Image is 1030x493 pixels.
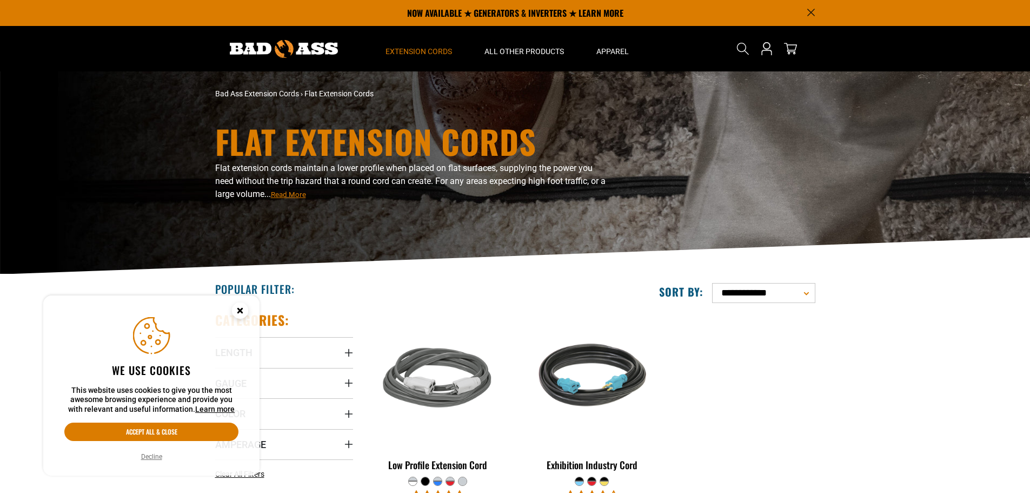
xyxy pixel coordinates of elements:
img: black teal [524,317,660,442]
span: Clear All Filters [215,470,264,478]
div: Low Profile Extension Cord [369,460,507,470]
a: Bad Ass Extension Cords [215,89,299,98]
summary: All Other Products [468,26,580,71]
div: Exhibition Industry Cord [523,460,661,470]
h2: We use cookies [64,363,238,377]
nav: breadcrumbs [215,88,610,100]
h2: Popular Filter: [215,282,295,296]
summary: Extension Cords [369,26,468,71]
a: Learn more [195,405,235,413]
summary: Search [734,40,752,57]
button: Decline [138,451,165,462]
img: grey & white [370,317,506,442]
span: › [301,89,303,98]
h1: Flat Extension Cords [215,125,610,157]
button: Accept all & close [64,423,238,441]
a: black teal Exhibition Industry Cord [523,312,661,476]
summary: Length [215,337,353,367]
aside: Cookie Consent [43,295,260,476]
span: Read More [271,190,306,199]
summary: Amperage [215,429,353,459]
span: Flat Extension Cords [304,89,374,98]
span: Flat extension cords maintain a lower profile when placed on flat surfaces, supplying the power y... [215,163,606,199]
p: This website uses cookies to give you the most awesome browsing experience and provide you with r... [64,386,238,415]
span: Apparel [596,47,629,56]
summary: Apparel [580,26,645,71]
a: grey & white Low Profile Extension Cord [369,312,507,476]
span: All Other Products [484,47,564,56]
summary: Color [215,398,353,429]
span: Extension Cords [386,47,452,56]
img: Bad Ass Extension Cords [230,40,338,58]
label: Sort by: [659,285,703,299]
summary: Gauge [215,368,353,398]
